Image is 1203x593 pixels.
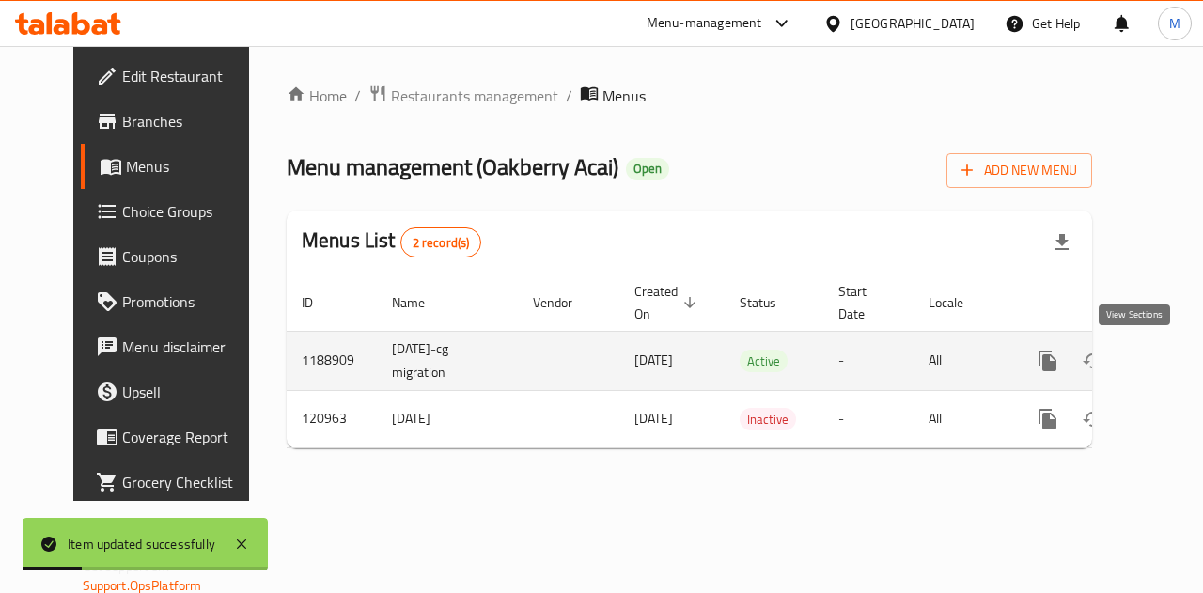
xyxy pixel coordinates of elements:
a: Menus [81,144,274,189]
a: Coupons [81,234,274,279]
a: Coverage Report [81,414,274,460]
button: more [1025,338,1070,383]
li: / [566,85,572,107]
a: Menu disclaimer [81,324,274,369]
button: more [1025,397,1070,442]
td: - [823,331,914,390]
td: 1188909 [287,331,377,390]
span: Vendor [533,291,597,314]
span: Created On [634,280,702,325]
a: Restaurants management [368,84,558,108]
span: ID [302,291,337,314]
div: Active [740,350,788,372]
li: / [354,85,361,107]
div: Menu-management [647,12,762,35]
span: Add New Menu [961,159,1077,182]
span: M [1169,13,1180,34]
span: Open [626,161,669,177]
span: Restaurants management [391,85,558,107]
div: Inactive [740,408,796,430]
span: Locale [929,291,988,314]
a: Choice Groups [81,189,274,234]
td: [DATE]-cg migration [377,331,518,390]
a: Upsell [81,369,274,414]
span: Status [740,291,801,314]
span: Start Date [838,280,891,325]
span: Grocery Checklist [122,471,259,493]
span: Menus [126,155,259,178]
span: Edit Restaurant [122,65,259,87]
button: Add New Menu [946,153,1092,188]
span: Name [392,291,449,314]
div: Export file [1039,220,1085,265]
h2: Menus List [302,226,481,257]
span: Coverage Report [122,426,259,448]
span: Promotions [122,290,259,313]
span: Branches [122,110,259,133]
td: All [914,331,1010,390]
div: Open [626,158,669,180]
td: [DATE] [377,390,518,447]
span: Upsell [122,381,259,403]
button: Change Status [1070,397,1116,442]
a: Edit Restaurant [81,54,274,99]
a: Promotions [81,279,274,324]
span: Coupons [122,245,259,268]
button: Change Status [1070,338,1116,383]
td: 120963 [287,390,377,447]
span: [DATE] [634,406,673,430]
a: Home [287,85,347,107]
span: Active [740,351,788,372]
span: 2 record(s) [401,234,481,252]
td: All [914,390,1010,447]
span: [DATE] [634,348,673,372]
span: Inactive [740,409,796,430]
span: Choice Groups [122,200,259,223]
nav: breadcrumb [287,84,1092,108]
span: Menu management ( Oakberry Acai ) [287,146,618,188]
a: Grocery Checklist [81,460,274,505]
td: - [823,390,914,447]
div: [GEOGRAPHIC_DATA] [851,13,975,34]
a: Branches [81,99,274,144]
div: Item updated successfully [68,534,215,554]
span: Menu disclaimer [122,336,259,358]
span: Menus [602,85,646,107]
